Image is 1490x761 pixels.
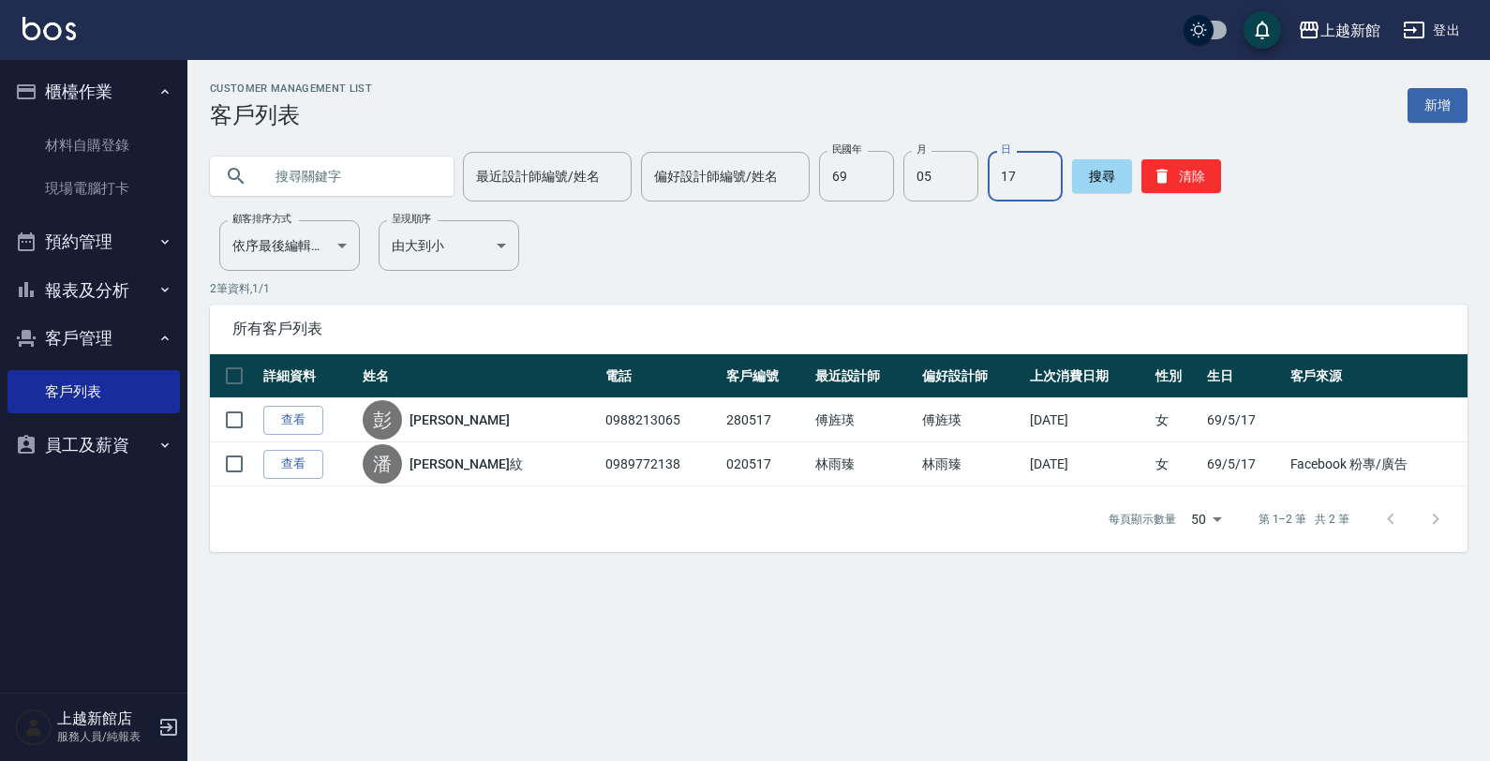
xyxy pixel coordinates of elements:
[1025,354,1152,398] th: 上次消費日期
[7,167,180,210] a: 現場電腦打卡
[57,709,153,728] h5: 上越新館店
[1202,442,1286,486] td: 69/5/17
[1202,354,1286,398] th: 生日
[7,370,180,413] a: 客戶列表
[1025,398,1152,442] td: [DATE]
[263,406,323,435] a: 查看
[1290,11,1388,50] button: 上越新館
[722,354,811,398] th: 客戶編號
[917,442,1025,486] td: 林雨臻
[1286,354,1468,398] th: 客戶來源
[1286,442,1468,486] td: Facebook 粉專/廣告
[832,142,861,157] label: 民國年
[210,280,1468,297] p: 2 筆資料, 1 / 1
[7,266,180,315] button: 報表及分析
[1025,442,1152,486] td: [DATE]
[722,398,811,442] td: 280517
[722,442,811,486] td: 020517
[1259,511,1349,528] p: 第 1–2 筆 共 2 筆
[1151,354,1201,398] th: 性別
[232,320,1445,338] span: 所有客戶列表
[811,398,918,442] td: 傅旌瑛
[363,444,402,484] div: 潘
[15,709,52,746] img: Person
[7,217,180,266] button: 預約管理
[917,398,1025,442] td: 傅旌瑛
[232,212,291,226] label: 顧客排序方式
[363,400,402,440] div: 彭
[210,102,372,128] h3: 客戶列表
[210,82,372,95] h2: Customer Management List
[1151,442,1201,486] td: 女
[358,354,601,398] th: 姓名
[1001,142,1010,157] label: 日
[219,220,360,271] div: 依序最後編輯時間
[410,455,522,473] a: [PERSON_NAME]紋
[811,442,918,486] td: 林雨臻
[57,728,153,745] p: 服務人員/純報表
[811,354,918,398] th: 最近設計師
[1072,159,1132,193] button: 搜尋
[7,67,180,116] button: 櫃檯作業
[601,398,722,442] td: 0988213065
[259,354,358,398] th: 詳細資料
[7,314,180,363] button: 客戶管理
[410,410,509,429] a: [PERSON_NAME]
[601,442,722,486] td: 0989772138
[1320,19,1380,42] div: 上越新館
[392,212,431,226] label: 呈現順序
[1151,398,1201,442] td: 女
[1395,13,1468,48] button: 登出
[7,124,180,167] a: 材料自購登錄
[1408,88,1468,123] a: 新增
[601,354,722,398] th: 電話
[1244,11,1281,49] button: save
[262,151,439,201] input: 搜尋關鍵字
[22,17,76,40] img: Logo
[1202,398,1286,442] td: 69/5/17
[379,220,519,271] div: 由大到小
[916,142,926,157] label: 月
[1184,494,1229,545] div: 50
[1109,511,1176,528] p: 每頁顯示數量
[263,450,323,479] a: 查看
[917,354,1025,398] th: 偏好設計師
[1141,159,1221,193] button: 清除
[7,421,180,470] button: 員工及薪資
